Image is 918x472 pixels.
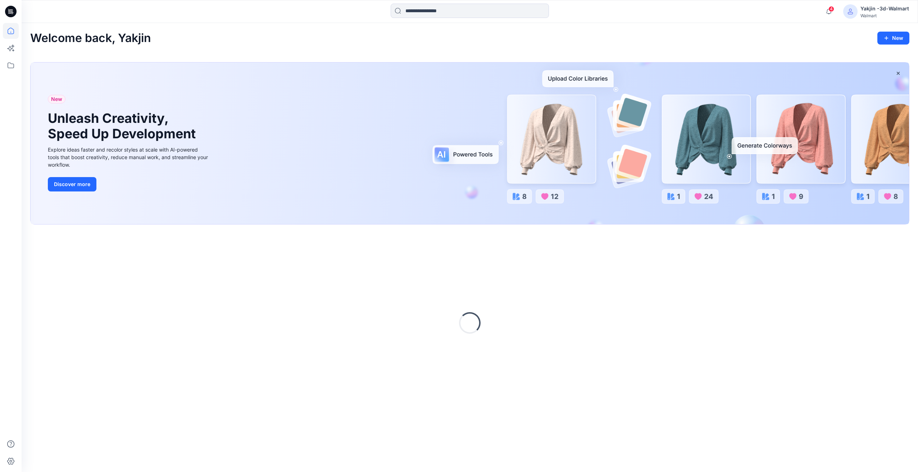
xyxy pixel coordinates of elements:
[877,32,909,45] button: New
[828,6,834,12] span: 4
[847,9,853,14] svg: avatar
[48,177,210,191] a: Discover more
[51,95,62,103] span: New
[860,13,909,18] div: Walmart
[48,146,210,168] div: Explore ideas faster and recolor styles at scale with AI-powered tools that boost creativity, red...
[48,111,199,142] h1: Unleash Creativity, Speed Up Development
[30,32,151,45] h2: Welcome back, Yakjin
[48,177,96,191] button: Discover more
[860,4,909,13] div: Yakjin -3d-Walmart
